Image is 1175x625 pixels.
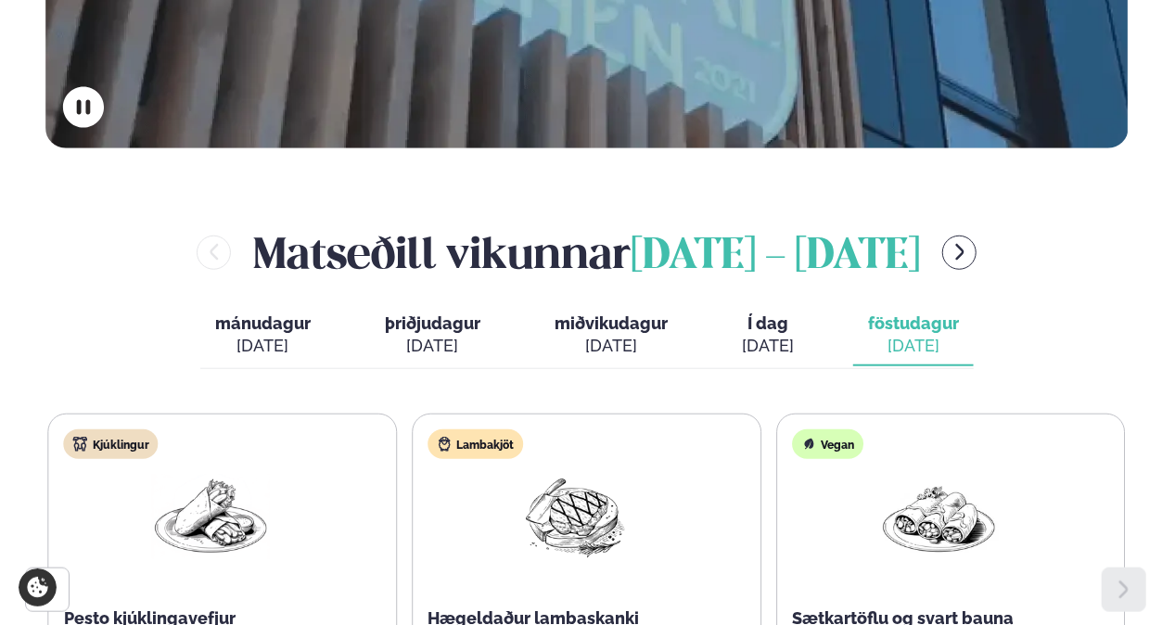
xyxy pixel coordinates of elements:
[253,223,920,283] h2: Matseðill vikunnar
[215,335,311,357] div: [DATE]
[73,437,88,452] img: chicken.svg
[516,474,634,560] img: Beef-Meat.png
[370,305,495,366] button: þriðjudagur [DATE]
[727,305,809,366] button: Í dag [DATE]
[555,313,668,333] span: miðvikudagur
[555,335,668,357] div: [DATE]
[200,305,326,366] button: mánudagur [DATE]
[631,236,920,277] span: [DATE] - [DATE]
[64,429,159,459] div: Kjúklingur
[742,312,794,335] span: Í dag
[385,313,480,333] span: þriðjudagur
[385,335,480,357] div: [DATE]
[19,568,57,606] a: Cookie settings
[428,429,523,459] div: Lambakjöt
[880,474,999,560] img: Enchilada.png
[868,335,959,357] div: [DATE]
[197,236,231,270] button: menu-btn-left
[742,335,794,357] div: [DATE]
[801,437,816,452] img: Vegan.svg
[215,313,311,333] span: mánudagur
[540,305,683,366] button: miðvikudagur [DATE]
[792,429,863,459] div: Vegan
[437,437,452,452] img: Lamb.svg
[853,305,974,366] button: föstudagur [DATE]
[868,313,959,333] span: föstudagur
[942,236,977,270] button: menu-btn-right
[152,474,271,560] img: Wraps.png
